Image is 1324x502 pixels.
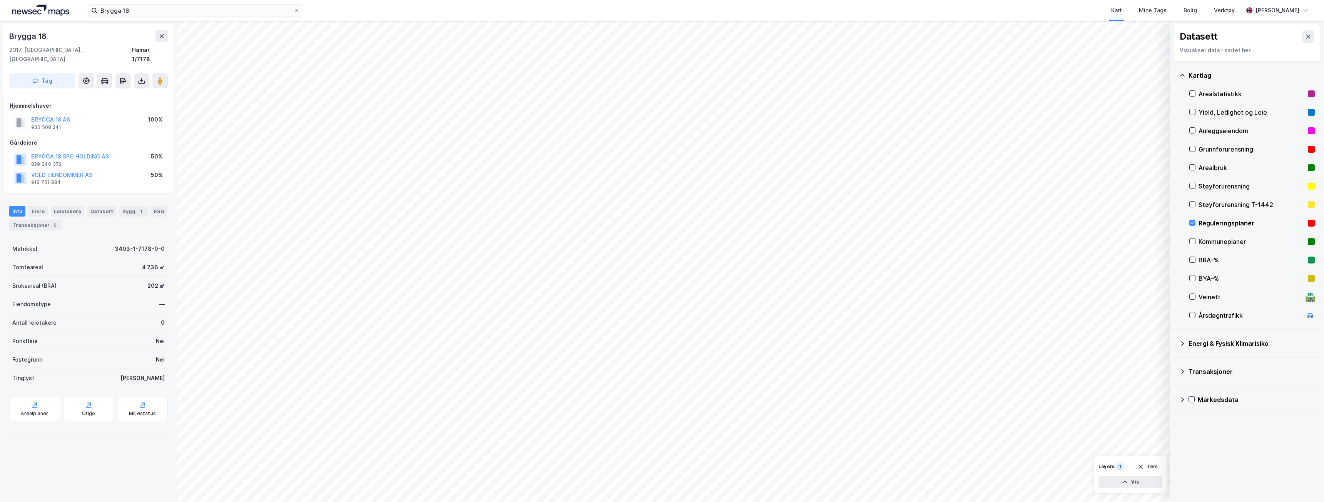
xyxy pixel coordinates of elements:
div: BYA–% [1199,274,1305,283]
div: ESG [151,206,167,217]
iframe: Chat Widget [1286,465,1324,502]
div: Arealbruk [1199,163,1305,172]
div: Transaksjoner [1189,367,1315,376]
div: Mine Tags [1139,6,1167,15]
div: Kartlag [1189,71,1315,80]
div: Nei [156,337,165,346]
div: Eiere [28,206,48,217]
div: [PERSON_NAME] [1255,6,1299,15]
div: Visualiser data i kartet her. [1180,46,1314,55]
div: Brygga 18 [9,30,48,42]
div: 50% [151,152,163,161]
div: Støyforurensning T-1442 [1199,200,1305,209]
div: BRA–% [1199,255,1305,265]
div: 0 [161,318,165,327]
div: Matrikkel [12,244,37,254]
input: Søk på adresse, matrikkel, gårdeiere, leietakere eller personer [97,5,294,16]
div: Bruksareal (BRA) [12,281,57,290]
div: Tinglyst [12,374,34,383]
div: 202 ㎡ [147,281,165,290]
div: Miljøstatus [129,410,156,417]
div: Tomteareal [12,263,43,272]
div: Arealstatistikk [1199,89,1305,98]
div: Verktøy [1214,6,1235,15]
div: Arealplaner [21,410,48,417]
div: Grunnforurensning [1199,145,1305,154]
div: Punktleie [12,337,38,346]
div: Info [9,206,25,217]
div: Transaksjoner [9,220,62,230]
div: Eiendomstype [12,300,51,309]
div: 🛣️ [1305,292,1316,302]
div: Yield, Ledighet og Leie [1199,108,1305,117]
div: Energi & Fysisk Klimarisiko [1189,339,1315,348]
div: 829 340 372 [31,161,62,167]
button: Tøm [1133,460,1162,473]
div: Kommuneplaner [1199,237,1305,246]
div: Datasett [87,206,116,217]
button: Tag [9,73,75,88]
button: Vis [1098,476,1162,488]
div: Leietakere [51,206,84,217]
div: Nei [156,355,165,364]
div: 100% [148,115,163,124]
div: 1 [137,207,145,215]
div: 913 751 884 [31,179,61,185]
div: Origo [82,410,95,417]
div: Datasett [1180,30,1218,43]
div: Layers [1098,464,1115,470]
div: Reguleringsplaner [1199,218,1305,228]
div: Veinett [1199,292,1302,302]
div: Gårdeiere [10,138,167,147]
div: 3403-1-7178-0-0 [115,244,165,254]
div: Støyforurensning [1199,182,1305,191]
div: Antall leietakere [12,318,57,327]
div: 6 [51,221,59,229]
div: Årsdøgntrafikk [1199,311,1302,320]
div: 50% [151,170,163,180]
div: [PERSON_NAME] [120,374,165,383]
div: Bolig [1184,6,1197,15]
div: Anleggseiendom [1199,126,1305,135]
div: 930 508 241 [31,124,61,130]
div: Kontrollprogram for chat [1286,465,1324,502]
img: logo.a4113a55bc3d86da70a041830d287a7e.svg [12,5,69,16]
div: — [159,300,165,309]
div: Markedsdata [1198,395,1315,404]
div: Festegrunn [12,355,42,364]
div: Bygg [119,206,148,217]
div: Hjemmelshaver [10,101,167,110]
div: Kart [1111,6,1122,15]
div: 1 [1116,463,1124,470]
div: 2317, [GEOGRAPHIC_DATA], [GEOGRAPHIC_DATA] [9,45,132,64]
div: 4 736 ㎡ [142,263,165,272]
div: Hamar, 1/7178 [132,45,168,64]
